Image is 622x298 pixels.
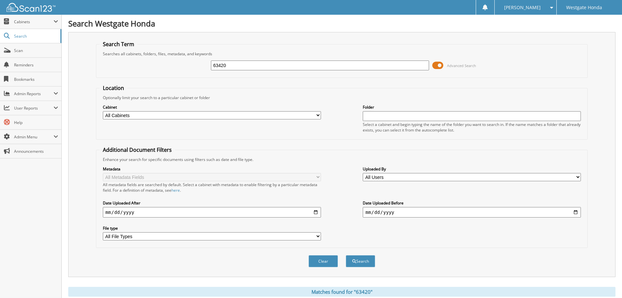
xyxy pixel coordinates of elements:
[309,255,338,267] button: Clear
[68,18,615,29] h1: Search Westgate Honda
[363,122,581,133] div: Select a cabinet and begin typing the name of the folder you want to search in. If the name match...
[14,120,58,125] span: Help
[14,149,58,154] span: Announcements
[14,105,54,111] span: User Reports
[171,187,180,193] a: here
[100,157,584,162] div: Enhance your search for specific documents using filters such as date and file type.
[14,77,58,82] span: Bookmarks
[566,6,602,9] span: Westgate Honda
[363,207,581,218] input: end
[7,3,56,12] img: scan123-logo-white.svg
[14,19,54,25] span: Cabinets
[14,62,58,68] span: Reminders
[363,200,581,206] label: Date Uploaded Before
[14,48,58,53] span: Scan
[100,84,127,92] legend: Location
[363,166,581,172] label: Uploaded By
[363,104,581,110] label: Folder
[346,255,375,267] button: Search
[68,287,615,297] div: Matches found for "63420"
[100,41,137,48] legend: Search Term
[100,95,584,100] div: Optionally limit your search to a particular cabinet or folder
[103,200,321,206] label: Date Uploaded After
[103,182,321,193] div: All metadata fields are searched by default. Select a cabinet with metadata to enable filtering b...
[103,104,321,110] label: Cabinet
[504,6,541,9] span: [PERSON_NAME]
[100,51,584,57] div: Searches all cabinets, folders, files, metadata, and keywords
[103,207,321,218] input: start
[14,91,54,96] span: Admin Reports
[103,225,321,231] label: File type
[100,146,175,153] legend: Additional Document Filters
[447,63,476,68] span: Advanced Search
[14,134,54,140] span: Admin Menu
[14,33,57,39] span: Search
[103,166,321,172] label: Metadata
